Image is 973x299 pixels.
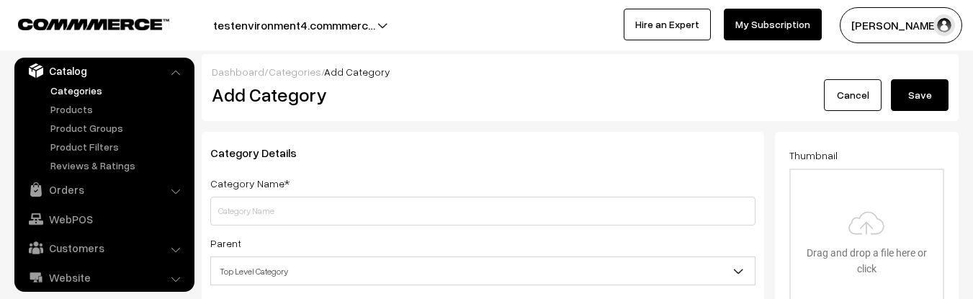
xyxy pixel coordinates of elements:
a: Customers [18,235,189,261]
a: Dashboard [212,66,264,78]
a: Orders [18,177,189,202]
a: Product Groups [47,120,189,135]
a: Reviews & Ratings [47,158,189,173]
label: Category Name* [210,176,290,191]
div: / / [212,64,949,79]
a: Products [47,102,189,117]
a: My Subscription [724,9,822,40]
button: Save [891,79,949,111]
img: COMMMERCE [18,19,169,30]
a: Catalog [18,58,189,84]
a: Hire an Expert [624,9,711,40]
span: Top Level Category [210,256,755,285]
label: Thumbnail [789,148,838,163]
input: Category Name [210,197,755,226]
a: Cancel [824,79,882,111]
span: Add Category [324,66,390,78]
h2: Add Category [212,84,759,106]
a: WebPOS [18,206,189,232]
a: Website [18,264,189,290]
a: Categories [47,83,189,98]
a: COMMMERCE [18,14,144,32]
label: Parent [210,236,241,251]
a: Categories [269,66,321,78]
span: Top Level Category [211,259,755,284]
img: user [933,14,955,36]
a: Product Filters [47,139,189,154]
button: [PERSON_NAME] [840,7,962,43]
button: testenvironment4.commmerc… [163,7,426,43]
span: Category Details [210,146,314,160]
